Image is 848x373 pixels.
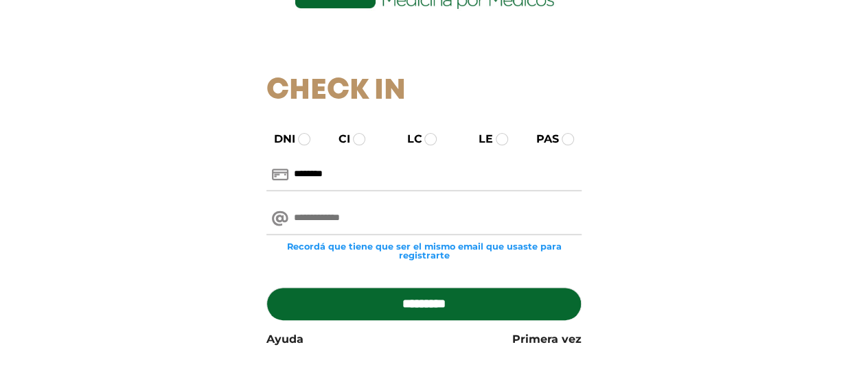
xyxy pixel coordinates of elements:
[466,131,493,147] label: LE
[394,131,422,147] label: LC
[326,131,350,147] label: CI
[512,331,582,348] a: Primera vez
[266,331,303,348] a: Ayuda
[262,131,295,147] label: DNI
[266,242,582,260] small: Recordá que tiene que ser el mismo email que usaste para registrarte
[266,74,582,108] h1: Check In
[524,131,559,147] label: PAS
